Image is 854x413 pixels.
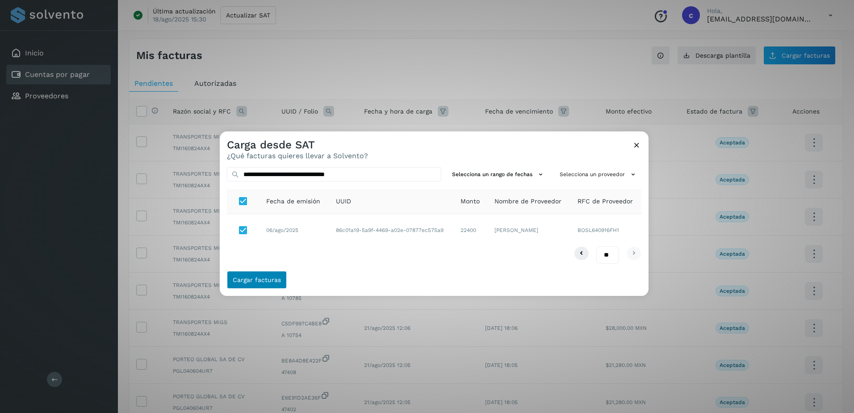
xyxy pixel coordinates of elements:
[233,277,281,283] span: Cargar facturas
[487,214,570,246] td: [PERSON_NAME]
[227,139,368,152] h3: Carga desde SAT
[266,197,320,206] span: Fecha de emisión
[329,214,453,246] td: 86c01a19-5a9f-4469-a02e-07877ec575a9
[570,214,641,246] td: BOSL640916FH1
[227,152,368,160] p: ¿Qué facturas quieres llevar a Solvento?
[460,197,480,206] span: Monto
[494,197,561,206] span: Nombre de Proveedor
[453,214,488,246] td: 22400
[556,167,641,182] button: Selecciona un proveedor
[336,197,351,206] span: UUID
[578,197,633,206] span: RFC de Proveedor
[448,167,549,182] button: Selecciona un rango de fechas
[227,271,287,289] button: Cargar facturas
[259,214,329,246] td: 06/ago/2025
